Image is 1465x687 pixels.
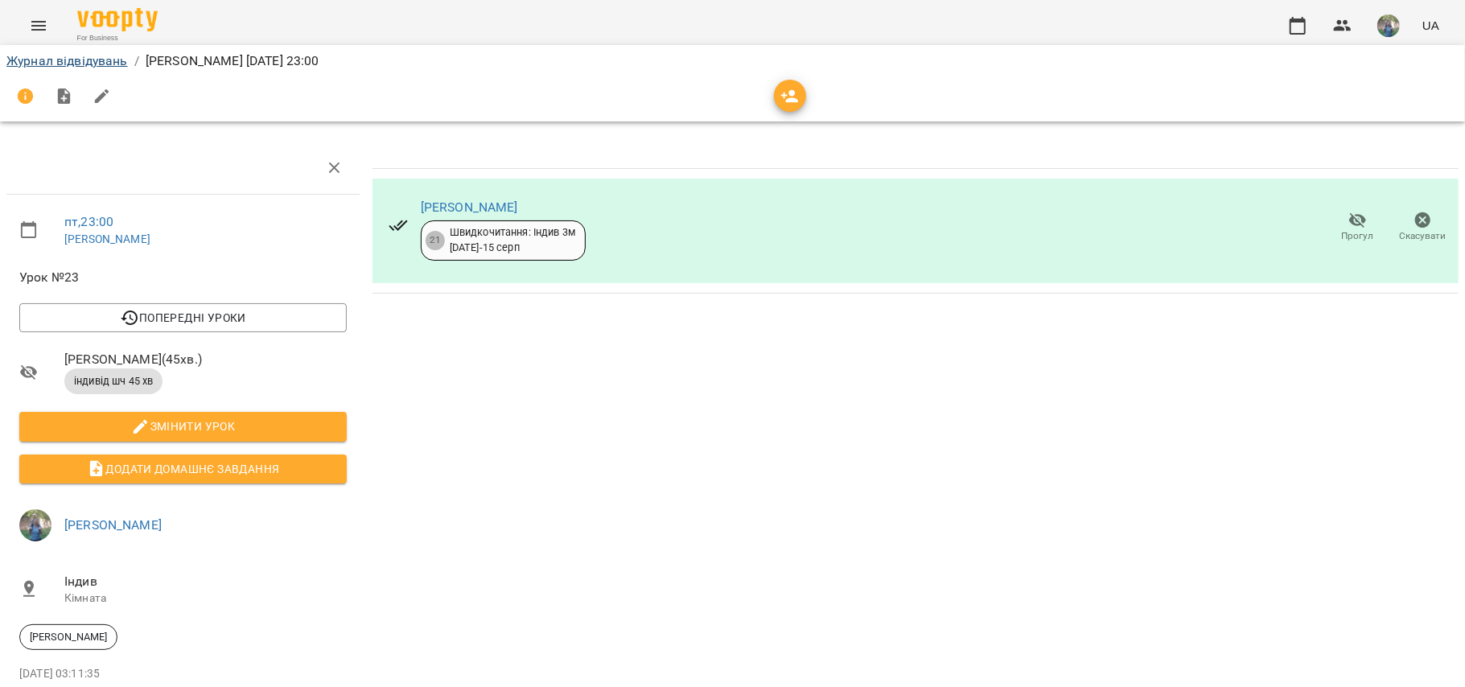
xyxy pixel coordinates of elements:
div: 21 [426,231,445,250]
nav: breadcrumb [6,51,1459,71]
span: [PERSON_NAME] [20,630,117,644]
span: індивід шч 45 хв [64,374,163,389]
span: Попередні уроки [32,308,334,327]
span: Індив [64,572,347,591]
img: Voopty Logo [77,8,158,31]
img: de1e453bb906a7b44fa35c1e57b3518e.jpg [1377,14,1400,37]
button: Додати домашнє завдання [19,455,347,483]
a: [PERSON_NAME] [64,517,162,533]
span: Скасувати [1400,229,1446,243]
li: / [134,51,139,71]
span: Урок №23 [19,268,347,287]
p: [DATE] 03:11:35 [19,666,347,682]
p: [PERSON_NAME] [DATE] 23:00 [146,51,319,71]
button: Menu [19,6,58,45]
button: Прогул [1325,205,1390,250]
button: Попередні уроки [19,303,347,332]
span: Змінити урок [32,417,334,436]
div: [PERSON_NAME] [19,624,117,650]
a: Журнал відвідувань [6,53,128,68]
p: Кімната [64,590,347,607]
div: Швидкочитання: Індив 3м [DATE] - 15 серп [450,225,575,255]
img: de1e453bb906a7b44fa35c1e57b3518e.jpg [19,509,51,541]
span: For Business [77,33,158,43]
button: Змінити урок [19,412,347,441]
span: UA [1422,17,1439,34]
span: Додати домашнє завдання [32,459,334,479]
a: пт , 23:00 [64,214,113,229]
span: [PERSON_NAME] ( 45 хв. ) [64,350,347,369]
a: [PERSON_NAME] [421,200,518,215]
a: [PERSON_NAME] [64,232,150,245]
button: UA [1416,10,1446,40]
span: Прогул [1342,229,1374,243]
button: Скасувати [1390,205,1455,250]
